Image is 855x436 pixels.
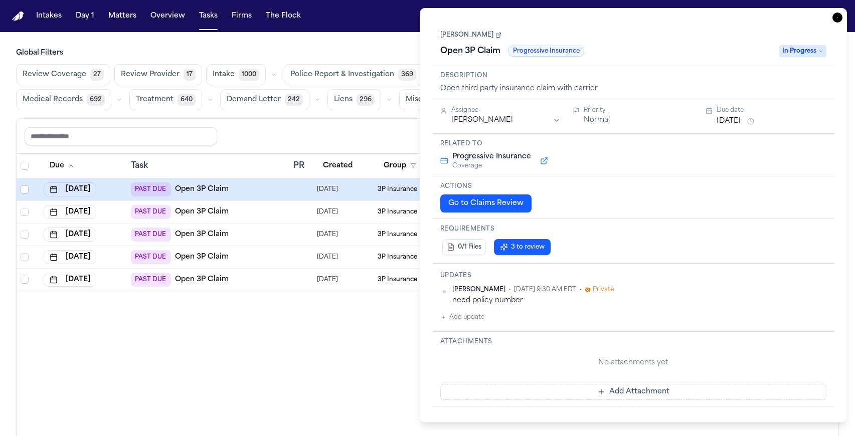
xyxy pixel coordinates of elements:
[220,89,309,110] button: Demand Letter242
[206,64,266,85] button: Intake1000
[357,94,375,106] span: 296
[494,239,551,255] button: 3 to review
[514,286,576,294] span: [DATE] 9:30 AM EDT
[745,115,757,127] button: Snooze task
[334,95,353,105] span: Liens
[227,95,281,105] span: Demand Letter
[184,69,196,81] span: 17
[290,70,394,80] span: Police Report & Investigation
[213,70,235,80] span: Intake
[195,7,222,25] button: Tasks
[12,12,24,21] a: Home
[452,152,531,162] span: Progressive Insurance
[440,311,484,323] button: Add update
[178,94,196,106] span: 640
[12,12,24,21] img: Finch Logo
[440,140,827,148] h3: Related to
[452,162,531,170] span: Coverage
[440,225,827,233] h3: Requirements
[579,286,582,294] span: •
[327,89,381,110] button: Liens296
[440,72,827,80] h3: Description
[508,46,584,57] span: Progressive Insurance
[284,64,423,85] button: Police Report & Investigation369
[440,384,827,400] button: Add Attachment
[228,7,256,25] button: Firms
[262,7,305,25] button: The Flock
[458,243,481,251] span: 0/1 Files
[16,89,111,110] button: Medical Records692
[440,272,827,280] h3: Updates
[584,106,694,114] div: Priority
[436,43,504,59] h1: Open 3P Claim
[285,94,303,106] span: 242
[72,7,98,25] button: Day 1
[717,116,741,126] button: [DATE]
[129,89,202,110] button: Treatment640
[508,286,511,294] span: •
[584,115,610,125] button: Normal
[451,106,561,114] div: Assignee
[452,286,505,294] span: [PERSON_NAME]
[32,7,66,25] button: Intakes
[440,182,827,190] h3: Actions
[23,70,86,80] span: Review Coverage
[440,338,827,346] h3: Attachments
[452,296,827,305] div: need policy number
[136,95,174,105] span: Treatment
[442,239,486,255] button: 0/1 Files
[104,7,140,25] button: Matters
[239,69,259,81] span: 1000
[440,31,501,39] a: [PERSON_NAME]
[146,7,189,25] button: Overview
[44,273,96,287] button: [DATE]
[406,95,457,105] span: Miscellaneous
[398,69,416,81] span: 369
[779,45,826,57] span: In Progress
[90,69,104,81] span: 27
[511,243,545,251] span: 3 to review
[114,64,202,85] button: Review Provider17
[399,89,485,110] button: Miscellaneous927
[16,64,110,85] button: Review Coverage27
[593,286,614,294] span: Private
[440,84,827,94] div: Open third party insurance claim with carrier
[121,70,180,80] span: Review Provider
[16,48,839,58] h3: Global Filters
[23,95,83,105] span: Medical Records
[717,106,826,114] div: Due date
[87,94,105,106] span: 692
[440,358,827,368] div: No attachments yet
[440,194,532,212] button: Go to Claims Review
